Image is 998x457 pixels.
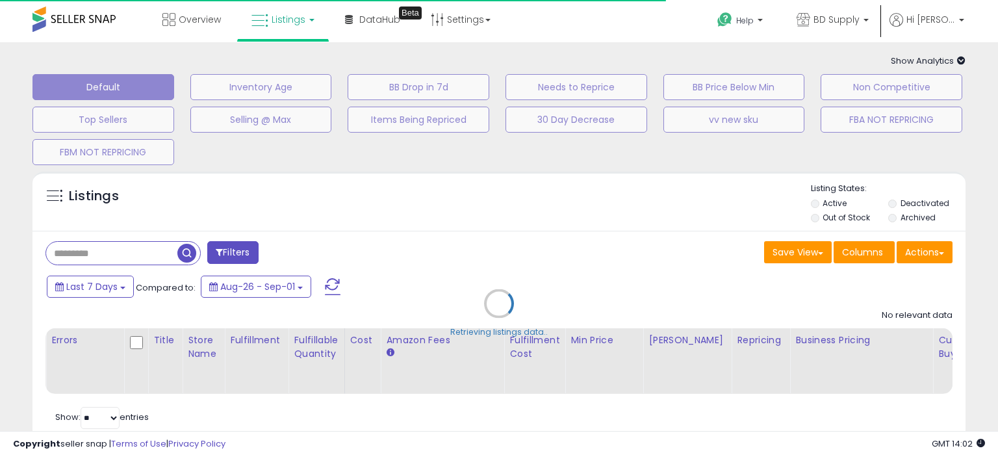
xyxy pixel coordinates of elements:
[190,74,332,100] button: Inventory Age
[663,74,805,100] button: BB Price Below Min
[272,13,305,26] span: Listings
[348,74,489,100] button: BB Drop in 7d
[663,107,805,133] button: vv new sku
[13,437,60,450] strong: Copyright
[821,74,962,100] button: Non Competitive
[179,13,221,26] span: Overview
[32,74,174,100] button: Default
[450,326,548,338] div: Retrieving listings data..
[505,107,647,133] button: 30 Day Decrease
[821,107,962,133] button: FBA NOT REPRICING
[32,139,174,165] button: FBM NOT REPRICING
[891,55,966,67] span: Show Analytics
[32,107,174,133] button: Top Sellers
[359,13,400,26] span: DataHub
[399,7,422,20] div: Tooltip anchor
[190,107,332,133] button: Selling @ Max
[813,13,860,26] span: BD Supply
[889,13,964,42] a: Hi [PERSON_NAME]
[906,13,955,26] span: Hi [PERSON_NAME]
[13,438,225,450] div: seller snap | |
[707,2,776,42] a: Help
[717,12,733,28] i: Get Help
[736,15,754,26] span: Help
[505,74,647,100] button: Needs to Reprice
[348,107,489,133] button: Items Being Repriced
